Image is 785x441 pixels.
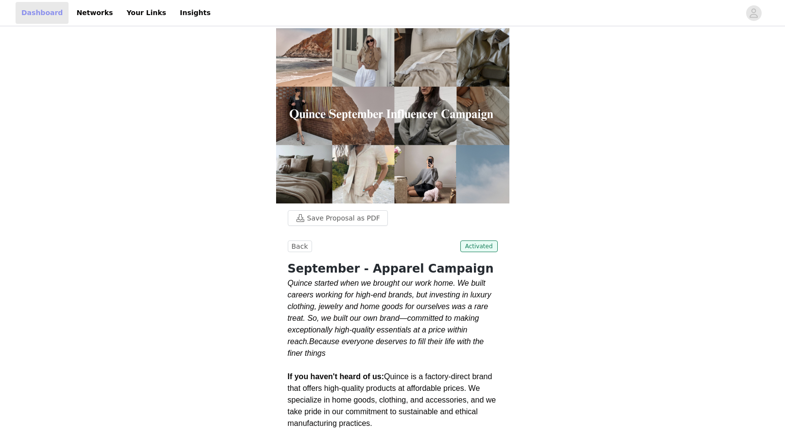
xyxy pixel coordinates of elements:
a: Networks [70,2,119,24]
div: avatar [749,5,758,21]
img: campaign image [276,28,509,203]
button: Back [288,240,312,252]
a: Your Links [121,2,172,24]
strong: If you haven't heard of us: [288,372,384,381]
a: Dashboard [16,2,69,24]
span: Quince is a factory-direct brand that offers high-quality products at affordable prices. We speci... [288,372,496,427]
em: Because everyone deserves to fill their life with the finer things [288,337,484,357]
span: Activated [460,240,498,252]
button: Save Proposal as PDF [288,210,388,226]
h1: September - Apparel Campaign [288,260,498,277]
em: Quince started when we brought our work home. We built careers working for high-end brands, but i... [288,279,491,346]
a: Insights [174,2,216,24]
